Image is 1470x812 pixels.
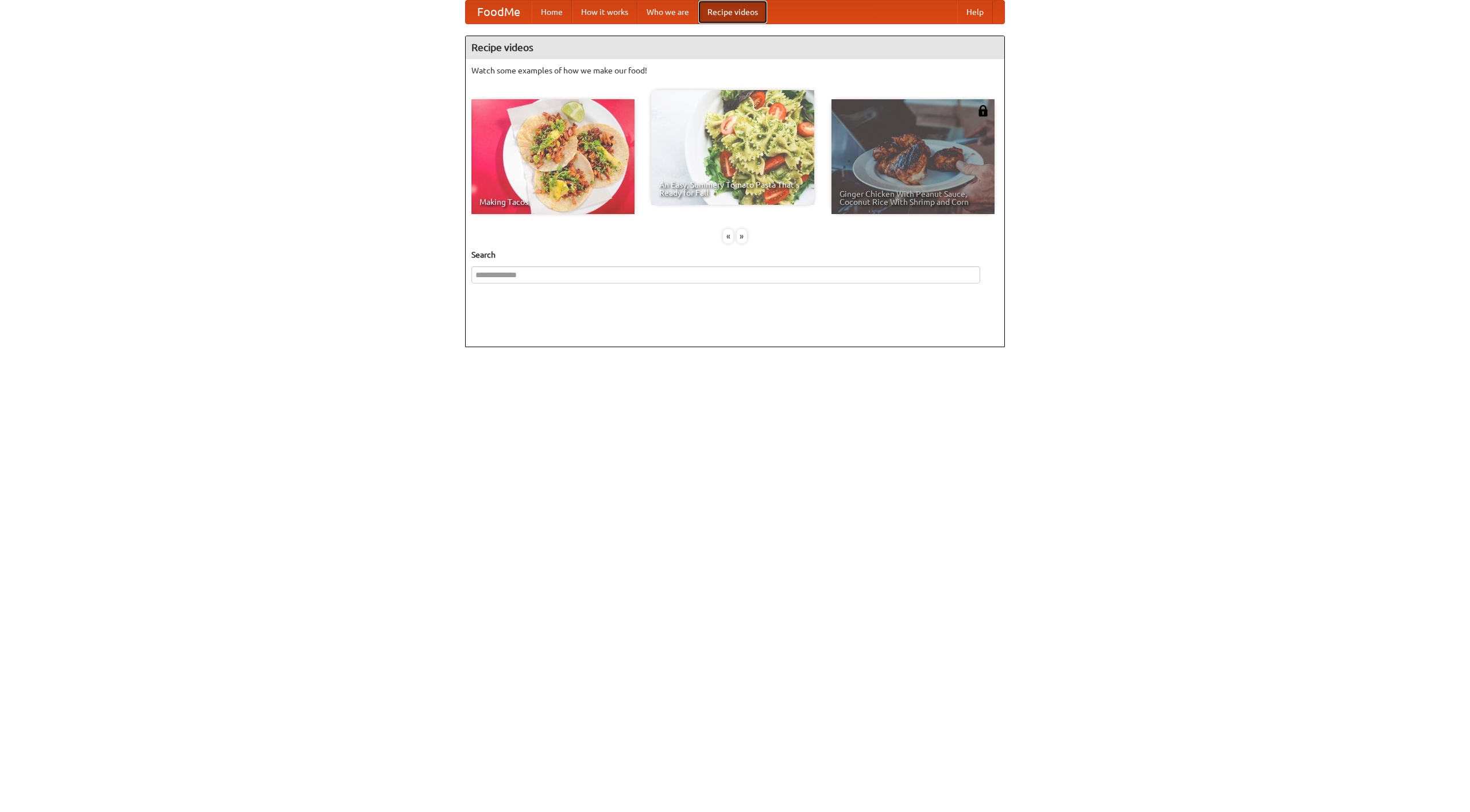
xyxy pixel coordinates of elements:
img: 483408.png [977,105,989,116]
span: An Easy, Summery Tomato Pasta That's Ready for Fall [659,181,806,197]
a: How it works [572,1,637,24]
a: An Easy, Summery Tomato Pasta That's Ready for Fall [651,90,814,205]
div: » [737,229,747,243]
h4: Recipe videos [466,36,1004,59]
div: « [723,229,733,243]
a: Who we are [637,1,698,24]
a: Making Tacos [471,99,635,214]
h5: Search [471,249,999,261]
a: Recipe videos [698,1,767,24]
a: FoodMe [466,1,532,24]
a: Help [957,1,993,24]
p: Watch some examples of how we make our food! [471,65,999,76]
a: Home [532,1,572,24]
span: Making Tacos [479,198,626,206]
